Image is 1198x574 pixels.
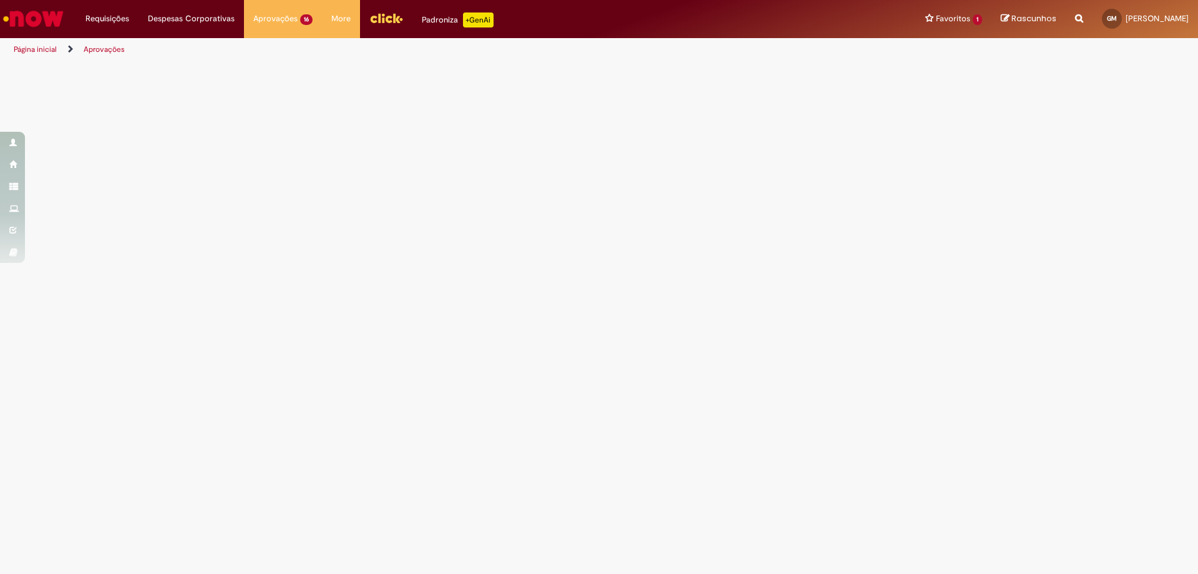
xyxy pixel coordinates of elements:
span: [PERSON_NAME] [1126,13,1189,24]
a: Aprovações [84,44,125,54]
span: Requisições [85,12,129,25]
span: Favoritos [936,12,970,25]
span: 1 [973,14,982,25]
span: GM [1107,14,1117,22]
ul: Trilhas de página [9,38,789,61]
span: Rascunhos [1011,12,1056,24]
span: More [331,12,351,25]
img: click_logo_yellow_360x200.png [369,9,403,27]
a: Página inicial [14,44,57,54]
span: Despesas Corporativas [148,12,235,25]
a: Rascunhos [1001,13,1056,25]
span: 16 [300,14,313,25]
p: +GenAi [463,12,494,27]
div: Padroniza [422,12,494,27]
img: ServiceNow [1,6,66,31]
span: Aprovações [253,12,298,25]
